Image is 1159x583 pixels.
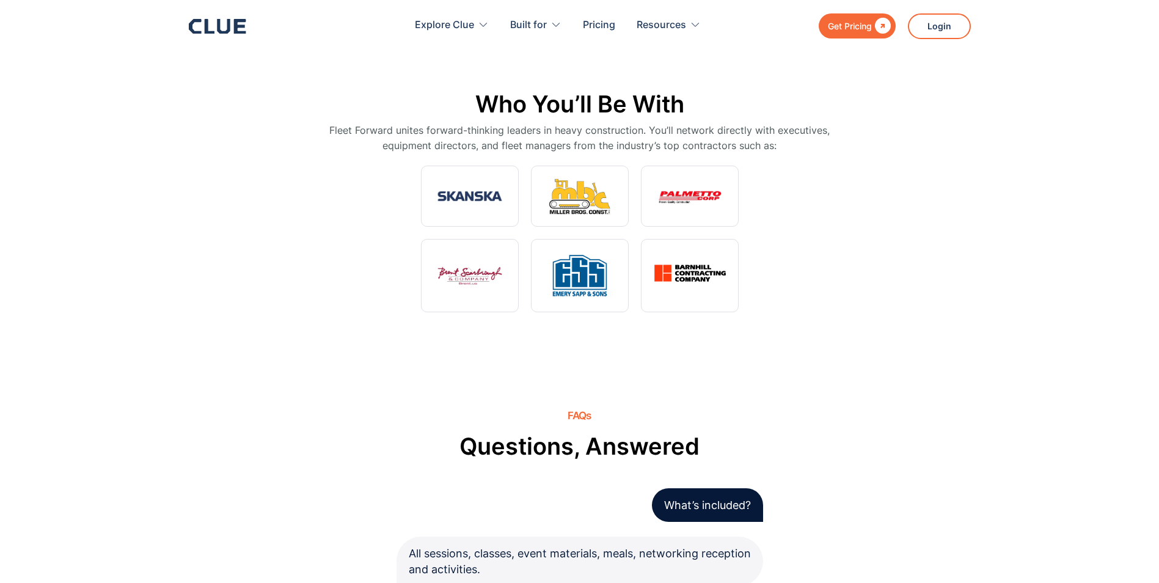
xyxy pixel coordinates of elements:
a: Get Pricing [819,13,896,38]
div: Built for [510,6,561,45]
a: Login [908,13,971,39]
h3: Who You’ll Be With [475,89,684,119]
div: What’s included? [652,488,763,522]
div: Explore Clue [415,6,474,45]
h2: FAQs [568,410,591,422]
p: Fleet Forward unites forward-thinking leaders in heavy construction. You’ll network directly with... [305,123,855,153]
h3: Questions, Answered [459,431,700,461]
img: SKANSKA Logo [421,166,519,227]
div: Get Pricing [828,18,872,34]
div: Explore Clue [415,6,489,45]
img: Emery sapp and sons logo [531,239,629,312]
div: Resources [637,6,686,45]
div: Built for [510,6,547,45]
a: Pricing [583,6,615,45]
img: Miller Bros Const logo [531,166,629,227]
img: Palmetto corp logo with black background [641,166,739,227]
div:  [872,18,891,34]
div: Resources [637,6,701,45]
